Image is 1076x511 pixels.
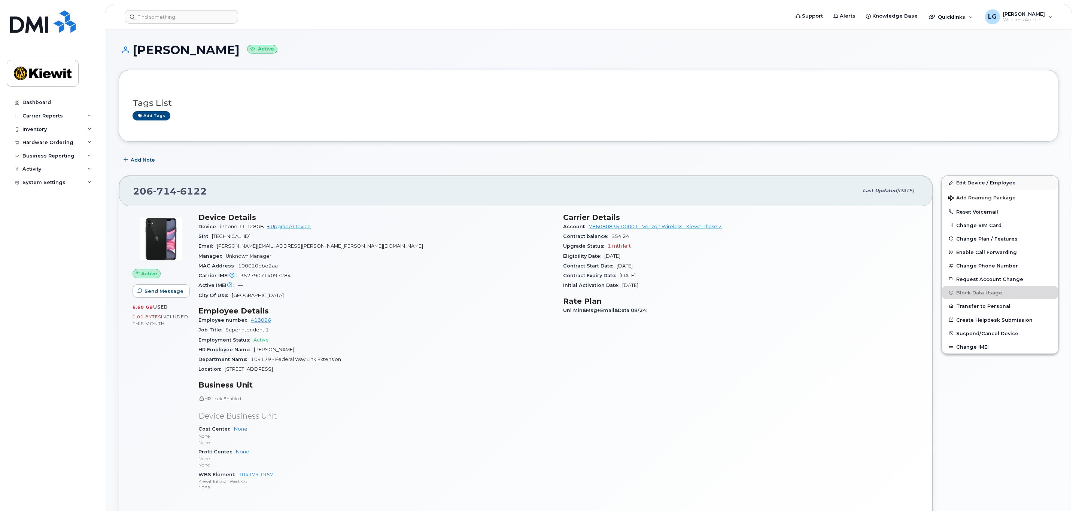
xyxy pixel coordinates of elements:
[225,366,273,372] span: [STREET_ADDRESS]
[608,243,631,249] span: 1 mth left
[198,455,554,462] p: None
[217,243,423,249] span: [PERSON_NAME][EMAIL_ADDRESS][PERSON_NAME][PERSON_NAME][DOMAIN_NAME]
[563,233,611,239] span: Contract balance
[226,253,271,259] span: Unknown Manager
[956,250,1017,255] span: Enable Call Forwarding
[198,472,238,477] span: WBS Element
[563,243,608,249] span: Upgrade Status
[141,270,157,277] span: Active
[942,299,1058,313] button: Transfer to Personal
[238,472,273,477] a: 104179.1957
[942,340,1058,354] button: Change IMEI
[251,357,341,362] span: 104179 - Federal Way Link Extension
[563,263,617,269] span: Contract Start Date
[198,433,554,439] p: None
[617,263,633,269] span: [DATE]
[942,245,1058,259] button: Enable Call Forwarding
[942,232,1058,245] button: Change Plan / Features
[139,217,183,261] img: iPhone_11.jpg
[153,186,177,197] span: 714
[942,327,1058,340] button: Suspend/Cancel Device
[563,297,919,306] h3: Rate Plan
[240,273,291,278] span: 352790714097284
[234,426,247,432] a: None
[948,195,1016,202] span: Add Roaming Package
[198,395,554,402] p: HR Lock Enabled
[198,293,232,298] span: City Of Use
[198,337,253,343] span: Employment Status
[198,233,212,239] span: SIM
[956,236,1018,241] span: Change Plan / Features
[198,253,226,259] span: Manager
[198,327,225,333] span: Job Title
[232,293,284,298] span: [GEOGRAPHIC_DATA]
[198,411,554,422] p: Device Business Unit
[942,286,1058,299] button: Block Data Usage
[198,263,238,269] span: MAC Address
[238,282,243,288] span: —
[145,288,183,295] span: Send Message
[238,263,278,269] span: 100020dbe2aa
[131,156,155,163] span: Add Note
[253,337,269,343] span: Active
[212,233,250,239] span: [TECHNICAL_ID]
[620,273,636,278] span: [DATE]
[133,314,188,326] span: included this month
[254,347,294,352] span: [PERSON_NAME]
[198,306,554,315] h3: Employee Details
[604,253,620,259] span: [DATE]
[198,357,251,362] span: Department Name
[863,188,897,193] span: Last updated
[563,253,604,259] span: Eligibility Date
[177,186,207,197] span: 6122
[225,327,269,333] span: Superintendent 1
[198,282,238,288] span: Active IMEI
[198,449,236,455] span: Profit Center
[956,330,1018,336] span: Suspend/Cancel Device
[198,380,554,389] h3: Business Unit
[589,224,722,229] a: 786080835-00001 - Verizon Wireless - Kiewit Phase 2
[133,314,161,319] span: 0.00 Bytes
[942,190,1058,205] button: Add Roaming Package
[897,188,914,193] span: [DATE]
[942,218,1058,232] button: Change SIM Card
[198,478,554,484] p: Kiewit Infrastr West Co
[611,233,629,239] span: $54.24
[1043,478,1070,505] iframe: Messenger Launcher
[247,45,277,53] small: Active
[563,224,589,229] span: Account
[942,259,1058,272] button: Change Phone Number
[119,153,161,166] button: Add Note
[563,307,650,313] span: Unl Min&Msg+Email&Data 08/24
[563,213,919,222] h3: Carrier Details
[153,304,168,310] span: used
[198,243,217,249] span: Email
[942,205,1058,218] button: Reset Voicemail
[563,282,622,288] span: Initial Activation Date
[133,111,170,120] a: Add tags
[198,439,554,446] p: None
[133,98,1045,108] h3: Tags List
[942,272,1058,286] button: Request Account Change
[198,484,554,491] p: 1036
[942,176,1058,189] a: Edit Device / Employee
[119,43,1058,56] h1: [PERSON_NAME]
[267,224,311,229] a: + Upgrade Device
[198,213,554,222] h3: Device Details
[198,347,254,352] span: HR Employee Name
[198,366,225,372] span: Location
[198,462,554,468] p: None
[133,284,190,298] button: Send Message
[942,313,1058,327] a: Create Helpdesk Submission
[563,273,620,278] span: Contract Expiry Date
[133,305,153,310] span: 6.60 GB
[251,317,271,323] a: 413096
[622,282,638,288] span: [DATE]
[198,317,251,323] span: Employee number
[198,426,234,432] span: Cost Center
[220,224,264,229] span: iPhone 11 128GB
[133,186,207,197] span: 206
[198,224,220,229] span: Device
[236,449,249,455] a: None
[198,273,240,278] span: Carrier IMEI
